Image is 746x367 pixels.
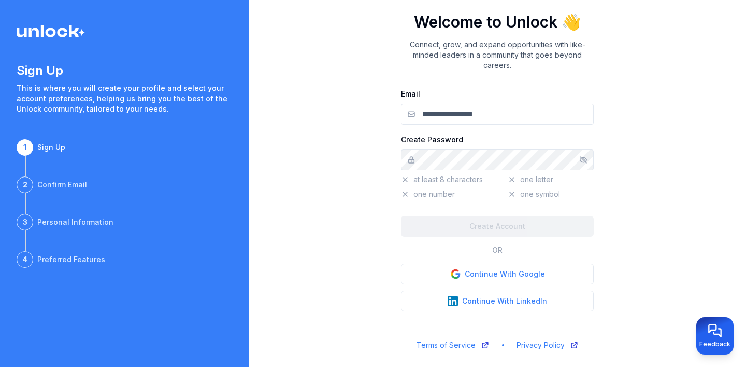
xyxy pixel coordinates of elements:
div: Preferred Features [37,254,105,265]
span: Feedback [699,340,730,348]
p: one symbol [508,189,594,199]
div: Sign Up [37,142,65,153]
p: This is where you will create your profile and select your account preferences, helping us bring ... [17,83,232,114]
button: Show/hide password [579,156,587,164]
h1: Sign Up [17,62,232,79]
label: Create Password [401,135,463,144]
div: Confirm Email [37,180,87,190]
button: Continue With LinkedIn [401,291,594,311]
h1: Welcome to Unlock 👋 [414,12,581,31]
p: OR [492,245,503,255]
div: 4 [17,251,33,268]
a: Privacy Policy [517,340,579,350]
p: Connect, grow, and expand opportunities with like-minded leaders in a community that goes beyond ... [401,39,594,71]
button: Provide feedback [696,317,734,355]
p: one letter [508,174,594,185]
div: 1 [17,139,33,156]
label: Email [401,89,420,98]
div: 2 [17,176,33,193]
button: Continue With Google [401,264,594,284]
a: Terms of Service [417,340,490,350]
p: one number [401,189,487,199]
div: Personal Information [37,217,113,227]
p: at least 8 characters [401,174,487,185]
div: 3 [17,214,33,230]
img: Logo [17,25,85,37]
